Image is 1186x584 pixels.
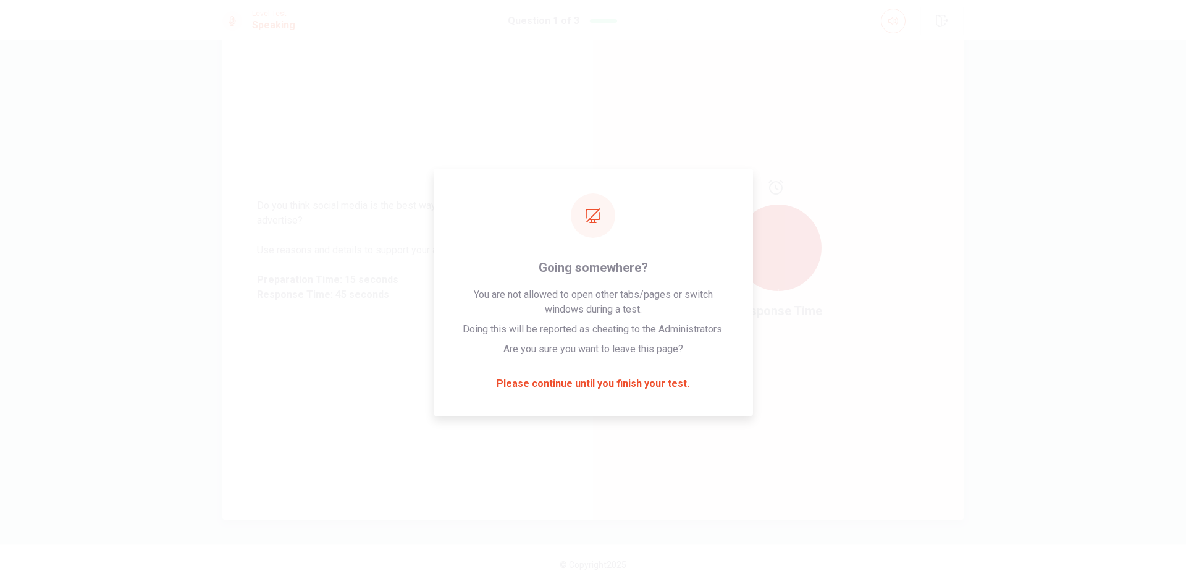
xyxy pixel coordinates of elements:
[252,9,295,18] span: Level Test
[735,303,822,318] span: Response Time
[257,198,558,228] span: Do you think social media is the best way for businesses to advertise?
[508,14,579,28] h1: Question 1 of 3
[257,287,558,302] span: Response Time: 45 seconds
[257,243,558,258] span: Use reasons and details to support your answer.
[252,18,295,33] h1: Speaking
[560,560,626,570] span: © Copyright 2025
[257,273,558,287] span: Preparation Time: 15 seconds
